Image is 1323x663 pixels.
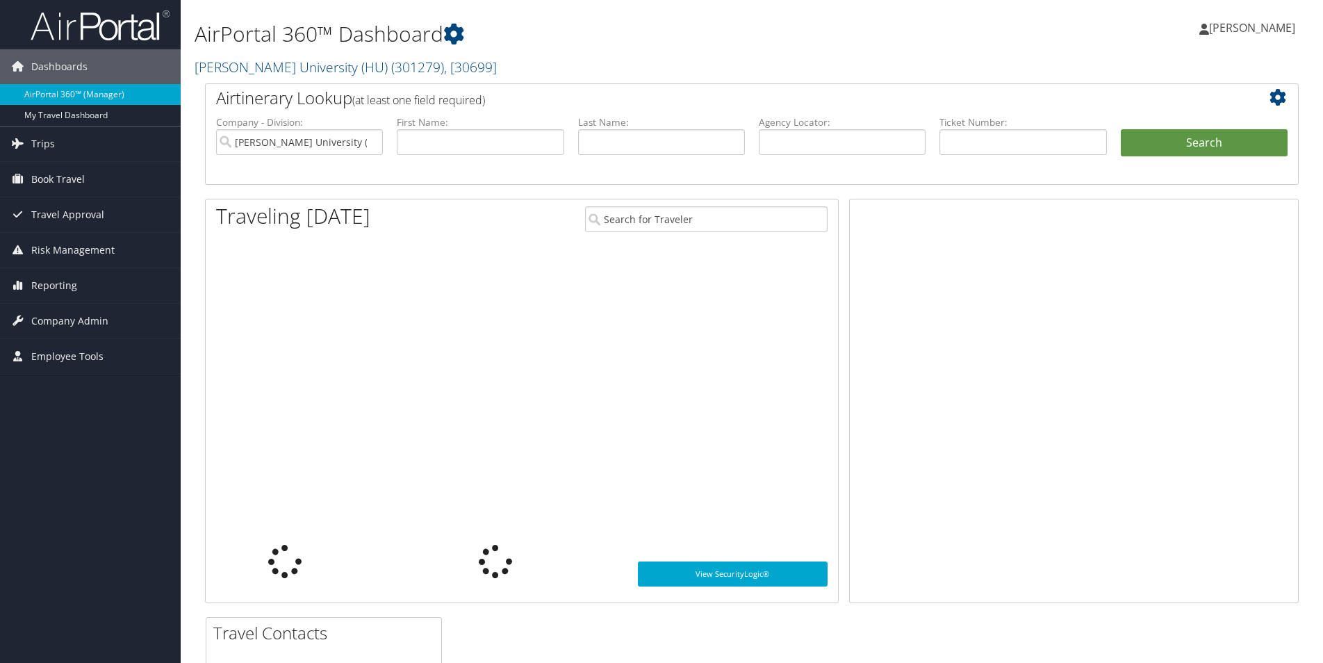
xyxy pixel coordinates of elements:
[1121,129,1288,157] button: Search
[397,115,564,129] label: First Name:
[195,58,497,76] a: [PERSON_NAME] University (HU)
[195,19,937,49] h1: AirPortal 360™ Dashboard
[216,115,383,129] label: Company - Division:
[216,86,1197,110] h2: Airtinerary Lookup
[444,58,497,76] span: , [ 30699 ]
[31,268,77,303] span: Reporting
[31,233,115,268] span: Risk Management
[31,126,55,161] span: Trips
[31,304,108,338] span: Company Admin
[638,562,828,587] a: View SecurityLogic®
[939,115,1106,129] label: Ticket Number:
[216,202,370,231] h1: Traveling [DATE]
[31,162,85,197] span: Book Travel
[1209,20,1295,35] span: [PERSON_NAME]
[578,115,745,129] label: Last Name:
[585,206,828,232] input: Search for Traveler
[31,9,170,42] img: airportal-logo.png
[352,92,485,108] span: (at least one field required)
[759,115,926,129] label: Agency Locator:
[1199,7,1309,49] a: [PERSON_NAME]
[31,339,104,374] span: Employee Tools
[31,49,88,84] span: Dashboards
[213,621,441,645] h2: Travel Contacts
[391,58,444,76] span: ( 301279 )
[31,197,104,232] span: Travel Approval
